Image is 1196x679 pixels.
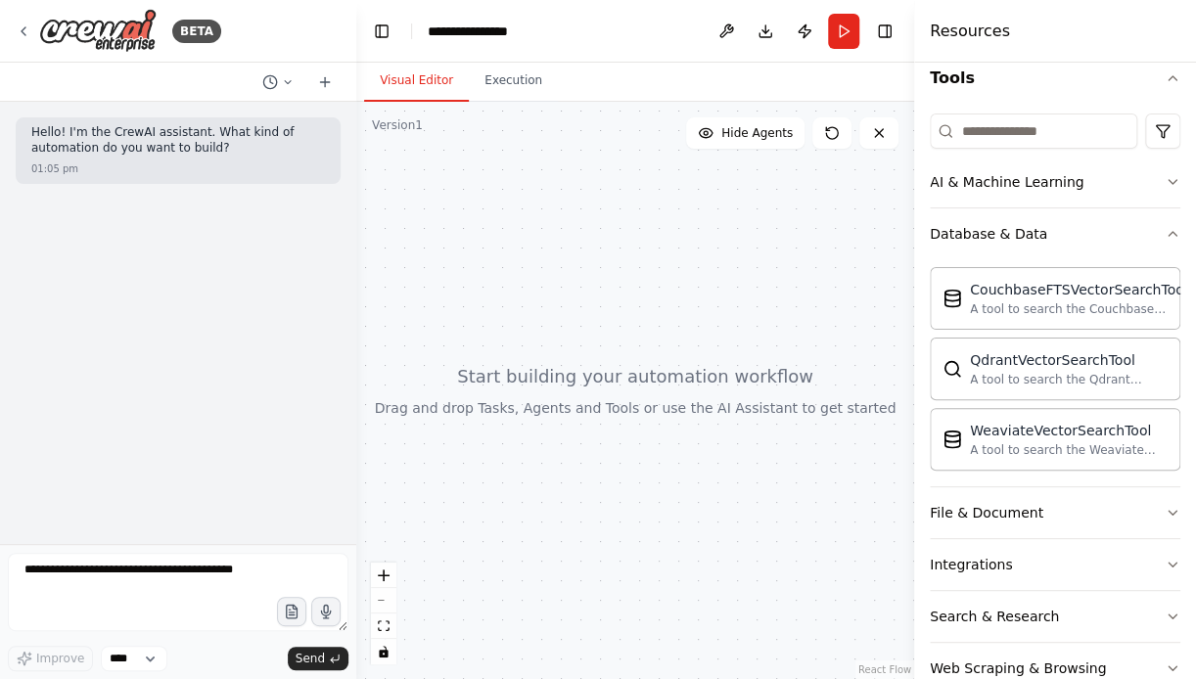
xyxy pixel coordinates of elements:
[288,647,348,670] button: Send
[930,51,1180,106] button: Tools
[930,208,1180,259] button: Database & Data
[311,597,341,626] button: Click to speak your automation idea
[871,18,898,45] button: Hide right sidebar
[970,372,1168,387] div: A tool to search the Qdrant database for relevant information on internal documents.
[364,61,469,102] button: Visual Editor
[930,224,1047,244] div: Database & Data
[371,563,396,588] button: zoom in
[469,61,558,102] button: Execution
[31,161,78,176] div: 01:05 pm
[254,70,301,94] button: Switch to previous chat
[943,430,962,449] img: WeaviateVectorSearchTool
[277,597,306,626] button: Upload files
[970,280,1187,299] div: CouchbaseFTSVectorSearchTool
[970,350,1168,370] div: QdrantVectorSearchTool
[930,607,1059,626] div: Search & Research
[368,18,395,45] button: Hide left sidebar
[371,639,396,664] button: toggle interactivity
[309,70,341,94] button: Start a new chat
[686,117,805,149] button: Hide Agents
[930,591,1180,642] button: Search & Research
[930,20,1010,43] h4: Resources
[371,588,396,613] button: zoom out
[721,125,793,141] span: Hide Agents
[943,289,962,308] img: CouchbaseFTSVectorSearchTool
[930,539,1180,590] button: Integrations
[930,157,1180,207] button: AI & Machine Learning
[372,117,423,133] div: Version 1
[172,20,221,43] div: BETA
[428,22,526,41] nav: breadcrumb
[930,259,1180,486] div: Database & Data
[930,658,1106,678] div: Web Scraping & Browsing
[371,563,396,664] div: React Flow controls
[930,555,1012,574] div: Integrations
[296,651,325,666] span: Send
[858,664,911,675] a: React Flow attribution
[970,442,1168,458] div: A tool to search the Weaviate database for relevant information on internal documents.
[39,9,157,53] img: Logo
[8,646,93,671] button: Improve
[31,125,325,156] p: Hello! I'm the CrewAI assistant. What kind of automation do you want to build?
[36,651,84,666] span: Improve
[943,359,962,379] img: QdrantVectorSearchTool
[371,613,396,639] button: fit view
[970,421,1168,440] div: WeaviateVectorSearchTool
[930,503,1043,522] div: File & Document
[970,301,1187,317] div: A tool to search the Couchbase database for relevant information on internal documents.
[930,172,1083,192] div: AI & Machine Learning
[930,487,1180,538] button: File & Document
